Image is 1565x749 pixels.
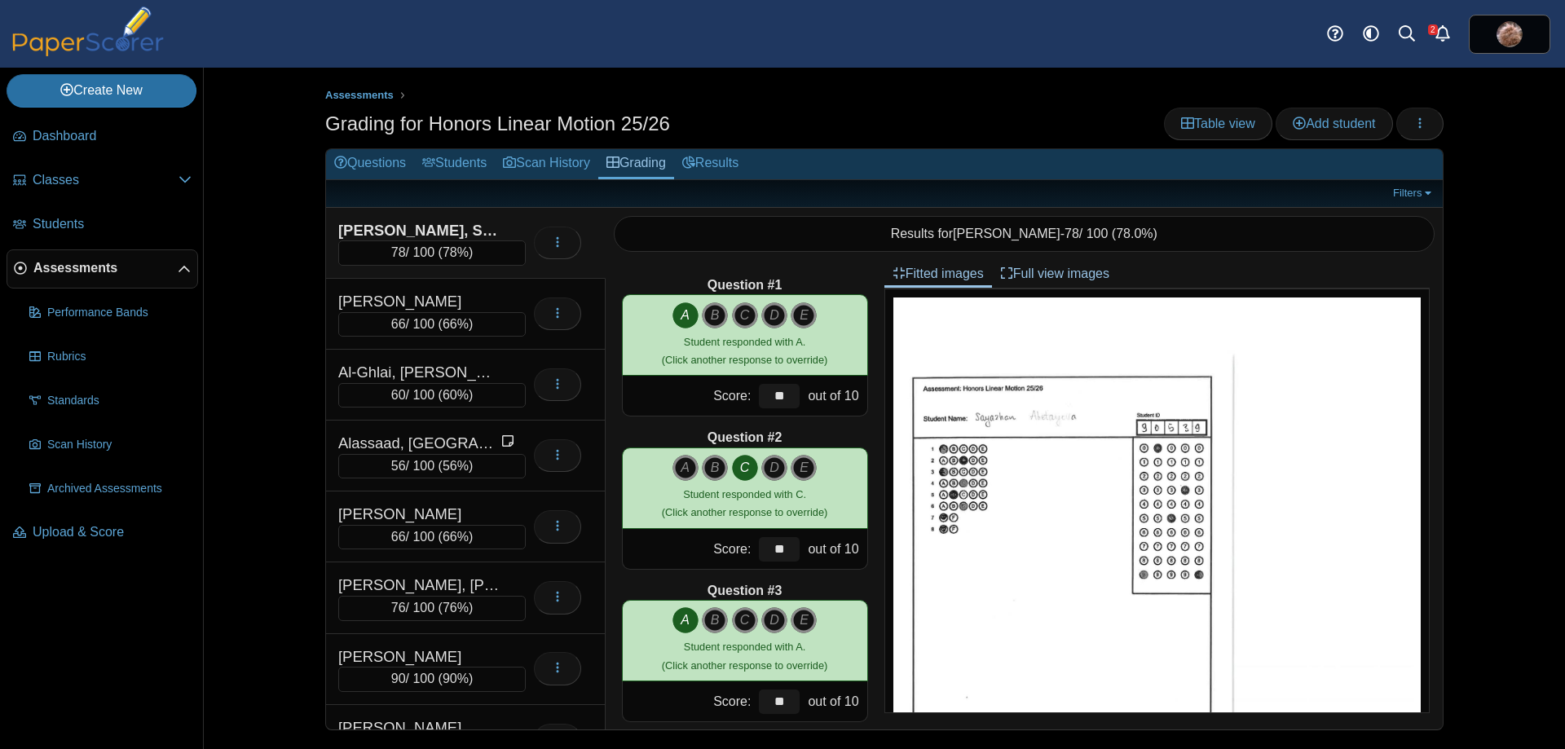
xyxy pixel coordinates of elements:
[443,459,469,473] span: 56%
[391,245,406,259] span: 78
[33,259,178,277] span: Assessments
[321,86,398,106] a: Assessments
[33,171,179,189] span: Classes
[23,293,198,333] a: Performance Bands
[391,530,406,544] span: 66
[7,205,198,245] a: Students
[338,383,526,408] div: / 100 ( )
[338,667,526,691] div: / 100 ( )
[414,149,495,179] a: Students
[338,220,501,241] div: [PERSON_NAME], Sayazhan
[1116,227,1153,240] span: 78.0%
[391,459,406,473] span: 56
[391,672,406,685] span: 90
[1497,21,1523,47] img: ps.7gEweUQfp4xW3wTN
[7,117,198,156] a: Dashboard
[761,455,787,481] i: D
[884,260,992,288] a: Fitted images
[1181,117,1255,130] span: Table view
[614,216,1435,252] div: Results for - / 100 ( )
[1293,117,1375,130] span: Add student
[338,646,501,667] div: [PERSON_NAME]
[7,513,198,553] a: Upload & Score
[325,110,670,138] h1: Grading for Honors Linear Motion 25/26
[684,336,805,348] span: Student responded with A.
[7,161,198,200] a: Classes
[623,681,756,721] div: Score:
[598,149,674,179] a: Grading
[708,429,782,447] b: Question #2
[338,454,526,478] div: / 100 ( )
[623,529,756,569] div: Score:
[672,302,699,328] i: A
[338,596,526,620] div: / 100 ( )
[672,607,699,633] i: A
[953,227,1060,240] span: [PERSON_NAME]
[7,249,198,289] a: Assessments
[47,305,192,321] span: Performance Bands
[702,607,728,633] i: B
[443,317,469,331] span: 66%
[708,582,782,600] b: Question #3
[33,523,192,541] span: Upload & Score
[992,260,1118,288] a: Full view images
[47,349,192,365] span: Rubrics
[1276,108,1392,140] a: Add student
[443,530,469,544] span: 66%
[791,607,817,633] i: E
[702,455,728,481] i: B
[804,376,866,416] div: out of 10
[791,455,817,481] i: E
[1164,108,1272,140] a: Table view
[391,388,406,402] span: 60
[326,149,414,179] a: Questions
[391,601,406,615] span: 76
[443,672,469,685] span: 90%
[338,717,501,738] div: [PERSON_NAME]
[684,641,805,653] span: Student responded with A.
[623,376,756,416] div: Score:
[33,215,192,233] span: Students
[732,455,758,481] i: C
[7,7,170,56] img: PaperScorer
[702,302,728,328] i: B
[761,302,787,328] i: D
[47,393,192,409] span: Standards
[672,455,699,481] i: A
[1497,21,1523,47] span: Jean-Paul Whittall
[1389,185,1439,201] a: Filters
[662,641,827,671] small: (Click another response to override)
[1065,227,1079,240] span: 78
[23,425,198,465] a: Scan History
[7,74,196,107] a: Create New
[338,362,501,383] div: Al-Ghlai, [PERSON_NAME]
[662,488,827,518] small: (Click another response to override)
[338,291,501,312] div: [PERSON_NAME]
[338,433,501,454] div: Alassaad, [GEOGRAPHIC_DATA]
[338,504,501,525] div: [PERSON_NAME]
[47,437,192,453] span: Scan History
[1425,16,1461,52] a: Alerts
[325,89,394,101] span: Assessments
[674,149,747,179] a: Results
[23,381,198,421] a: Standards
[443,388,469,402] span: 60%
[7,45,170,59] a: PaperScorer
[1469,15,1550,54] a: ps.7gEweUQfp4xW3wTN
[443,601,469,615] span: 76%
[33,127,192,145] span: Dashboard
[683,488,806,500] span: Student responded with C.
[804,681,866,721] div: out of 10
[791,302,817,328] i: E
[338,575,501,596] div: [PERSON_NAME], [PERSON_NAME]
[732,607,758,633] i: C
[23,337,198,377] a: Rubrics
[662,336,827,366] small: (Click another response to override)
[443,245,469,259] span: 78%
[338,312,526,337] div: / 100 ( )
[804,529,866,569] div: out of 10
[47,481,192,497] span: Archived Assessments
[338,525,526,549] div: / 100 ( )
[23,469,198,509] a: Archived Assessments
[338,240,526,265] div: / 100 ( )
